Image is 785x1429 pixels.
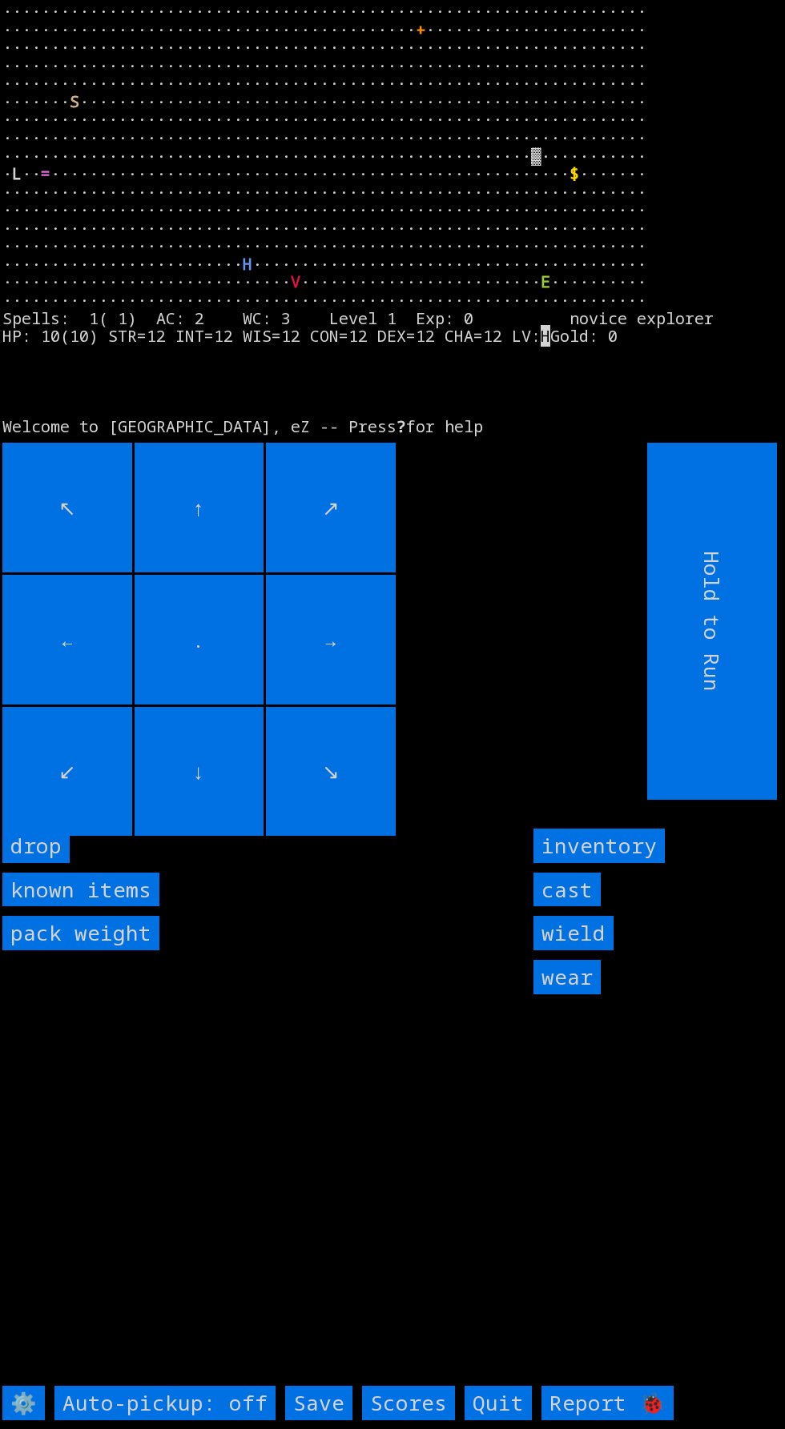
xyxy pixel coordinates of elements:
[533,960,601,994] input: wear
[135,443,264,572] input: ↑
[362,1386,455,1420] input: Scores
[2,1386,45,1420] input: ⚙️
[266,575,396,704] input: →
[541,1386,674,1420] input: Report 🐞
[2,443,132,572] input: ↖
[70,90,79,112] font: S
[2,575,132,704] input: ←
[533,916,614,950] input: wield
[416,18,425,40] font: +
[648,443,778,800] input: Hold to Run
[54,1386,276,1420] input: Auto-pickup: off
[2,707,132,837] input: ↙
[570,163,579,184] font: $
[285,1386,352,1420] input: Save
[266,443,396,572] input: ↗
[465,1386,532,1420] input: Quit
[135,575,264,704] input: .
[533,873,601,907] input: cast
[541,271,550,292] font: E
[2,829,70,863] input: drop
[291,271,300,292] font: V
[41,163,50,184] font: =
[2,916,159,950] input: pack weight
[533,829,665,863] input: inventory
[541,325,550,347] mark: H
[2,873,159,907] input: known items
[266,707,396,837] input: ↘
[135,707,264,837] input: ↓
[397,415,406,437] b: ?
[2,2,771,432] larn: ··································································· ·····························...
[243,253,252,275] font: H
[12,163,22,184] font: L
